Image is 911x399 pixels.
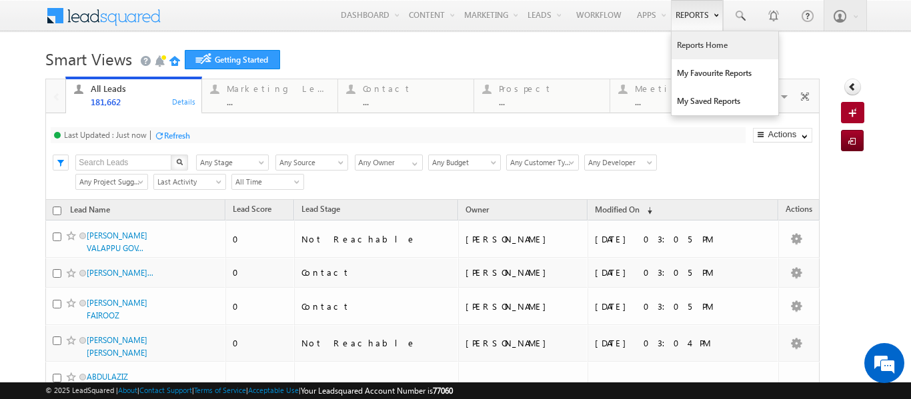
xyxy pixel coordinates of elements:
[466,204,489,214] span: Owner
[276,157,343,169] span: Any Source
[275,154,348,171] div: Lead Source Filter
[87,230,147,253] a: [PERSON_NAME] VALAPPU GOV...
[466,337,582,349] div: [PERSON_NAME]
[499,97,602,107] div: ...
[65,77,202,114] a: All Leads181,662Details
[87,268,153,278] a: [PERSON_NAME]...
[672,31,778,59] a: Reports Home
[181,308,242,326] em: Start Chat
[466,300,582,312] div: [PERSON_NAME]
[176,159,183,165] img: Search
[506,155,579,171] a: Any Customer Type
[585,157,652,169] span: Any Developer
[75,174,148,190] a: Any Project Suggested
[17,123,243,296] textarea: Type your message and hit 'Enter'
[45,384,453,397] span: © 2025 LeadSquared | | | | |
[433,386,453,396] span: 77060
[301,300,452,312] div: Contact
[610,79,746,113] a: Meeting...
[233,204,271,214] span: Lead Score
[355,155,423,171] input: Type to Search
[53,206,61,215] input: Check all records
[779,202,819,219] span: Actions
[171,95,197,107] div: Details
[595,337,772,349] div: [DATE] 03:04 PM
[227,83,329,94] div: Marketing Leads
[153,174,226,190] a: Last Activity
[227,97,329,107] div: ...
[196,154,269,171] div: Lead Stage Filter
[499,83,602,94] div: Prospect
[64,130,147,140] div: Last Updated : Just now
[75,155,172,171] input: Search Leads
[301,204,340,214] span: Lead Stage
[337,79,474,113] a: Contact...
[355,154,421,171] div: Owner Filter
[506,154,578,171] div: Customer Type Filter
[466,266,582,278] div: [PERSON_NAME]
[301,266,452,278] div: Contact
[91,97,193,107] div: 181,662
[185,50,280,69] a: Getting Started
[201,79,338,113] a: Marketing Leads...
[248,386,299,394] a: Acceptable Use
[87,335,147,358] a: [PERSON_NAME] [PERSON_NAME]
[194,386,246,394] a: Terms of Service
[428,155,501,171] a: Any Budget
[196,155,269,171] a: Any Stage
[87,298,147,320] a: [PERSON_NAME] FAIROOZ
[672,59,778,87] a: My Favourite Reports
[219,7,251,39] div: Minimize live chat window
[226,202,278,219] a: Lead Score
[595,300,772,312] div: [DATE] 03:05 PM
[466,233,582,245] div: [PERSON_NAME]
[753,128,812,143] button: Actions
[45,48,132,69] span: Smart Views
[363,97,466,107] div: ...
[91,83,193,94] div: All Leads
[164,131,190,141] div: Refresh
[429,157,496,169] span: Any Budget
[301,386,453,396] span: Your Leadsquared Account Number is
[76,176,143,188] span: Any Project Suggested
[595,204,640,214] span: Modified On
[428,154,500,171] div: Budget Filter
[233,266,288,278] div: 0
[635,83,738,94] div: Meeting
[301,233,452,245] div: Not Reachable
[275,155,348,171] a: Any Source
[139,386,192,394] a: Contact Support
[295,202,347,219] a: Lead Stage
[233,300,288,312] div: 0
[635,97,738,107] div: ...
[584,155,657,171] a: Any Developer
[233,233,288,245] div: 0
[63,202,117,220] a: Lead Name
[595,233,772,245] div: [DATE] 03:05 PM
[69,70,224,87] div: Chat with us now
[642,205,652,216] span: (sorted descending)
[363,83,466,94] div: Contact
[197,157,264,169] span: Any Stage
[507,157,574,169] span: Any Customer Type
[233,337,288,349] div: 0
[23,70,56,87] img: d_60004797649_company_0_60004797649
[595,266,772,278] div: [DATE] 03:05 PM
[75,173,147,190] div: Project Suggested Filter
[118,386,137,394] a: About
[154,176,221,188] span: Last Activity
[588,202,659,219] a: Modified On (sorted descending)
[405,155,421,169] a: Show All Items
[474,79,610,113] a: Prospect...
[232,176,299,188] span: All Time
[672,87,778,115] a: My Saved Reports
[584,154,656,171] div: Developer Filter
[301,337,452,349] div: Not Reachable
[231,174,304,190] a: All Time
